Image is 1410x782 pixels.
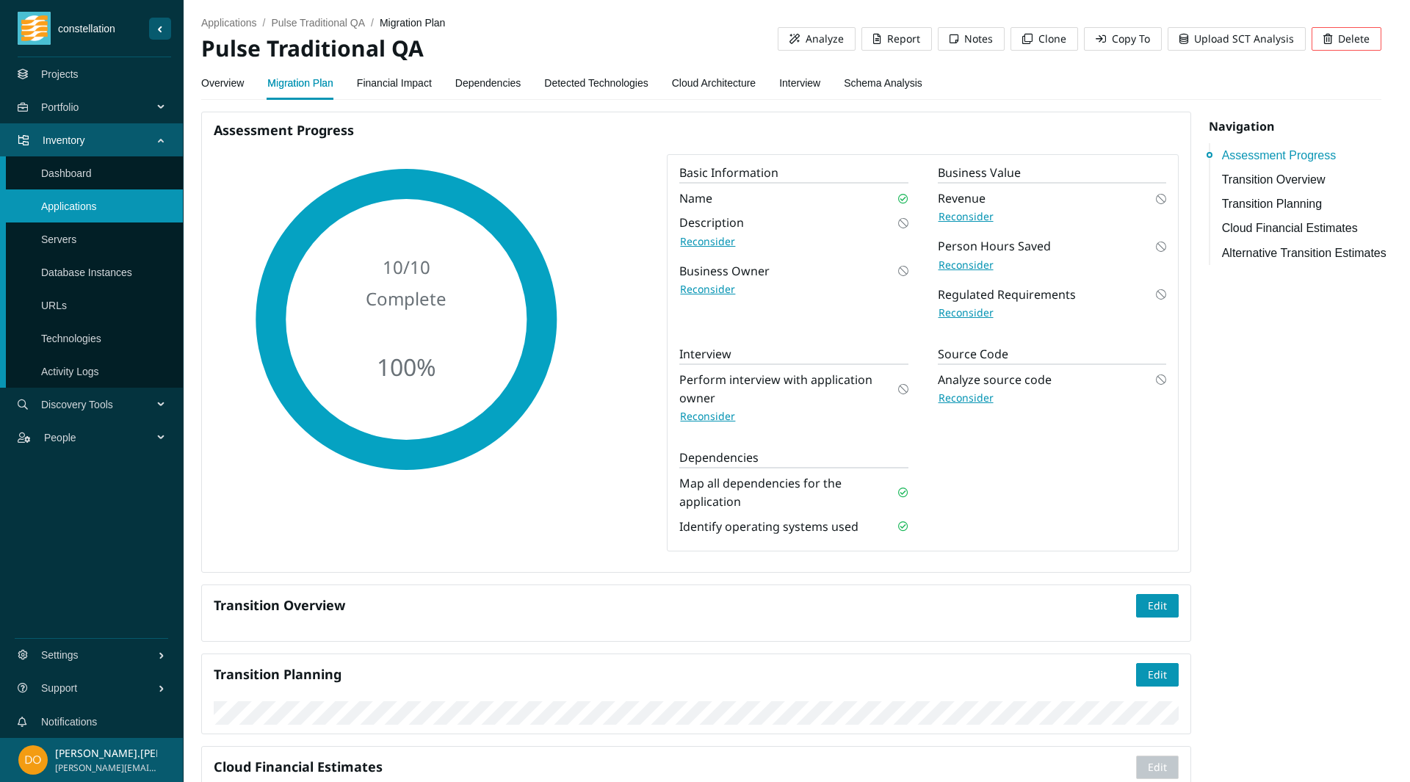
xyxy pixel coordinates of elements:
[778,27,856,51] button: Analyze
[41,267,132,278] a: Database Instances
[939,390,994,406] span: Reconsider
[271,17,365,29] a: Pulse Traditional QA
[1148,667,1167,683] span: Edit
[1112,31,1150,47] span: Copy To
[41,200,97,212] a: Applications
[672,68,756,98] a: Cloud Architecture
[679,214,744,232] span: Description
[377,351,436,383] text: 100 %
[938,346,1166,365] span: Source Code
[938,286,1076,304] span: Regulated Requirements
[679,449,908,468] span: Dependencies
[1209,118,1274,134] strong: Navigation
[844,68,922,98] a: Schema Analysis
[455,68,521,98] a: Dependencies
[938,256,994,274] button: Reconsider
[357,68,432,98] a: Financial Impact
[41,233,76,245] a: Servers
[1136,756,1179,779] button: Edit
[544,68,648,98] a: Detected Technologies
[1010,27,1078,51] button: Clone
[1222,244,1391,262] a: Alternative Transition Estimates
[938,237,1051,256] span: Person Hours Saved
[41,383,159,427] span: Discovery Tools
[779,68,820,98] a: Interview
[41,666,158,710] span: Support
[41,633,158,677] span: Settings
[938,189,986,208] span: Revenue
[1222,170,1391,189] a: Transition Overview
[41,85,159,129] span: Portfolio
[1148,598,1167,614] span: Edit
[680,233,735,250] span: Reconsider
[201,34,778,64] h2: Pulse Traditional QA
[938,164,1166,184] span: Business Value
[44,416,159,460] span: People
[18,745,48,775] img: fc4c020ee9766696075f99ae3046ffd7
[1338,31,1370,47] span: Delete
[267,68,333,98] a: Migration Plan
[214,665,1136,684] h4: Transition Planning
[1136,594,1179,618] button: Edit
[679,164,908,184] span: Basic Information
[214,121,1179,140] h4: Assessment Progress
[938,27,1005,51] button: Notes
[1222,146,1391,164] a: Assessment Progress
[679,408,736,425] button: Reconsider
[214,596,1136,615] h4: Transition Overview
[938,208,994,225] button: Reconsider
[679,518,858,536] span: Identify operating systems used
[366,286,447,311] text: Complete
[380,17,446,29] span: migration plan
[41,167,92,179] a: Dashboard
[21,12,48,45] img: tidal_logo.png
[55,761,157,775] span: [PERSON_NAME][EMAIL_ADDRESS][PERSON_NAME][DOMAIN_NAME]
[939,305,994,321] span: Reconsider
[1084,27,1162,51] button: Copy To
[55,745,157,761] p: [PERSON_NAME].[PERSON_NAME]
[679,262,770,280] span: Business Owner
[201,68,244,98] a: Overview
[939,257,994,273] span: Reconsider
[680,408,735,424] span: Reconsider
[383,255,430,279] text: 10 / 10
[41,68,79,80] a: Projects
[41,716,97,728] a: Notifications
[679,233,736,250] button: Reconsider
[861,27,932,51] button: Report
[679,346,908,365] span: Interview
[679,280,736,298] button: Reconsider
[938,389,994,407] button: Reconsider
[1312,27,1381,51] button: Delete
[201,17,257,29] a: applications
[1168,27,1306,51] button: Upload SCT Analysis
[887,31,920,47] span: Report
[938,371,1052,389] span: Analyze source code
[41,366,99,377] a: Activity Logs
[1038,31,1066,47] span: Clone
[679,474,897,511] span: Map all dependencies for the application
[679,189,712,208] span: Name
[214,758,1136,776] h4: Cloud Financial Estimates
[43,118,159,162] span: Inventory
[939,209,994,225] span: Reconsider
[41,333,101,344] a: Technologies
[1222,195,1391,213] a: Transition Planning
[41,300,67,311] a: URLs
[263,17,266,29] span: /
[806,31,844,47] span: Analyze
[371,17,374,29] span: /
[51,21,149,37] span: constellation
[938,304,994,322] button: Reconsider
[679,371,897,408] span: Perform interview with application owner
[1194,31,1294,47] span: Upload SCT Analysis
[964,31,993,47] span: Notes
[1136,663,1179,687] button: Edit
[680,281,735,297] span: Reconsider
[1222,219,1391,237] a: Cloud Financial Estimates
